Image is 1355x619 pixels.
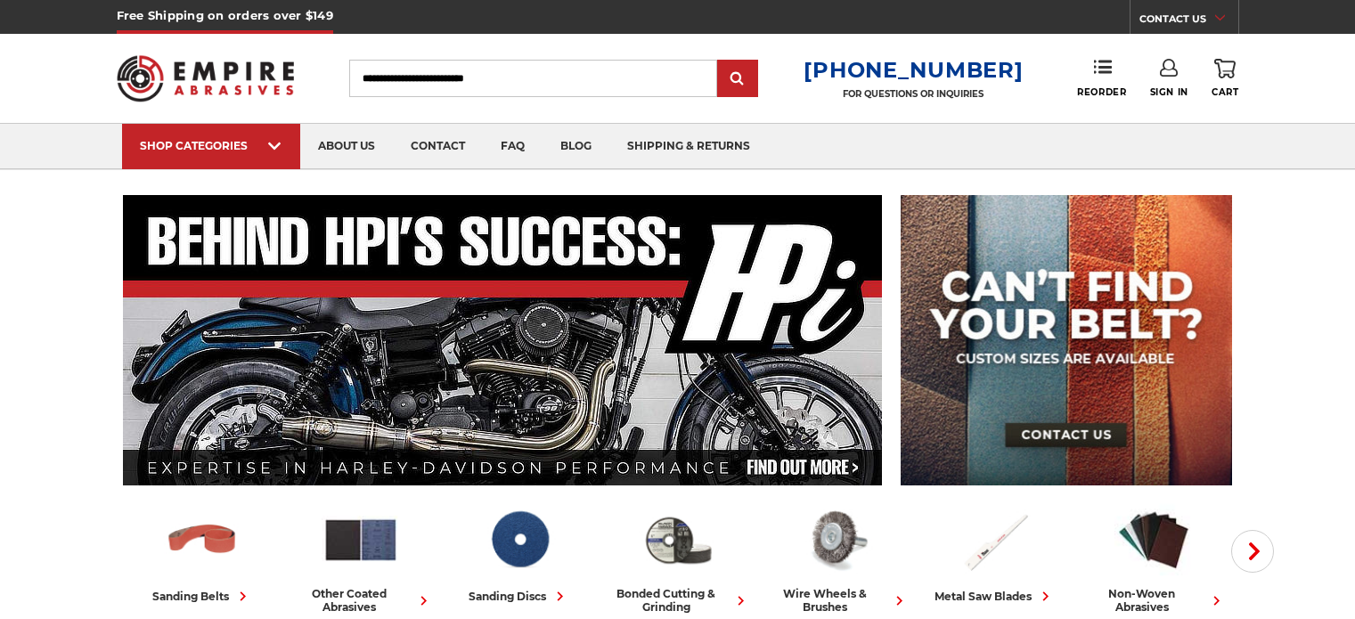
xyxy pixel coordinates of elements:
[1212,59,1238,98] a: Cart
[797,501,876,578] img: Wire Wheels & Brushes
[289,501,433,614] a: other coated abrasives
[480,501,559,578] img: Sanding Discs
[764,587,909,614] div: wire wheels & brushes
[300,124,393,169] a: about us
[606,501,750,614] a: bonded cutting & grinding
[469,587,569,606] div: sanding discs
[1212,86,1238,98] span: Cart
[117,44,295,113] img: Empire Abrasives
[606,587,750,614] div: bonded cutting & grinding
[163,501,241,578] img: Sanding Belts
[152,587,252,606] div: sanding belts
[804,88,1023,100] p: FOR QUESTIONS OR INQUIRIES
[322,501,400,578] img: Other Coated Abrasives
[289,587,433,614] div: other coated abrasives
[923,501,1067,606] a: metal saw blades
[123,195,883,485] img: Banner for an interview featuring Horsepower Inc who makes Harley performance upgrades featured o...
[130,501,274,606] a: sanding belts
[1139,9,1238,34] a: CONTACT US
[1114,501,1193,578] img: Non-woven Abrasives
[764,501,909,614] a: wire wheels & brushes
[1082,501,1226,614] a: non-woven abrasives
[901,195,1232,485] img: promo banner for custom belts.
[1231,530,1274,573] button: Next
[1077,86,1126,98] span: Reorder
[1150,86,1188,98] span: Sign In
[1082,587,1226,614] div: non-woven abrasives
[804,57,1023,83] a: [PHONE_NUMBER]
[543,124,609,169] a: blog
[140,139,282,152] div: SHOP CATEGORIES
[956,501,1034,578] img: Metal Saw Blades
[447,501,592,606] a: sanding discs
[639,501,717,578] img: Bonded Cutting & Grinding
[720,61,755,97] input: Submit
[483,124,543,169] a: faq
[393,124,483,169] a: contact
[935,587,1055,606] div: metal saw blades
[1077,59,1126,97] a: Reorder
[609,124,768,169] a: shipping & returns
